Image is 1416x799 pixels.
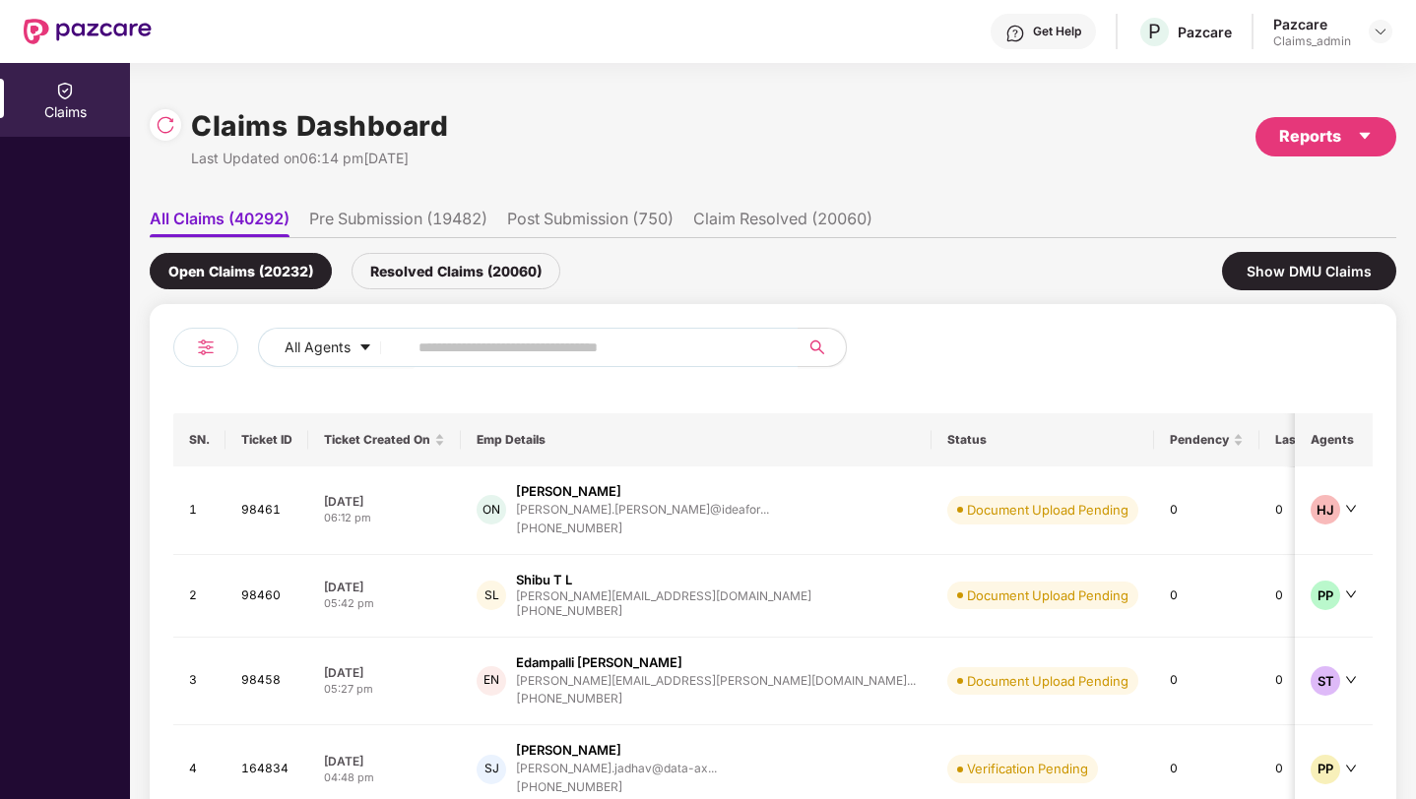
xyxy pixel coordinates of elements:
[477,666,506,696] div: EN
[1345,503,1357,515] span: down
[516,520,769,538] div: [PHONE_NUMBER]
[507,209,674,237] li: Post Submission (750)
[150,209,290,237] li: All Claims (40292)
[516,571,572,589] div: Shibu T L
[1154,555,1259,638] td: 0
[1311,666,1340,696] div: ST
[1259,555,1390,638] td: 0
[967,671,1128,691] div: Document Upload Pending
[1005,24,1025,43] img: svg+xml;base64,PHN2ZyBpZD0iSGVscC0zMngzMiIgeG1sbnM9Imh0dHA6Ly93d3cudzMub3JnLzIwMDAvc3ZnIiB3aWR0aD...
[516,503,769,516] div: [PERSON_NAME].[PERSON_NAME]@ideafor...
[1373,24,1388,39] img: svg+xml;base64,PHN2ZyBpZD0iRHJvcGRvd24tMzJ4MzIiIHhtbG5zPSJodHRwOi8vd3d3LnczLm9yZy8yMDAwL3N2ZyIgd2...
[1279,124,1373,149] div: Reports
[191,148,448,169] div: Last Updated on 06:14 pm[DATE]
[1154,466,1259,555] td: 0
[1275,432,1360,448] span: Last Follow Up
[1170,432,1229,448] span: Pendency
[1311,495,1340,524] div: HJ
[1295,413,1373,466] th: Agents
[516,762,717,774] div: [PERSON_NAME].jadhav@data-ax...
[324,493,445,510] div: [DATE]
[477,581,506,610] div: SL
[324,579,445,595] div: [DATE]
[1345,674,1357,686] span: down
[1273,15,1351,33] div: Pazcare
[225,638,308,726] td: 98458
[324,753,445,769] div: [DATE]
[477,755,506,784] div: SJ
[150,253,332,289] div: Open Claims (20232)
[1311,581,1340,610] div: PP
[516,674,916,687] div: [PERSON_NAME][EMAIL_ADDRESS][PERSON_NAME][DOMAIN_NAME]...
[1178,23,1232,41] div: Pazcare
[1033,24,1081,39] div: Get Help
[156,115,175,135] img: svg+xml;base64,PHN2ZyBpZD0iUmVsb2FkLTMyeDMyIiB4bWxucz0iaHR0cDovL3d3dy53My5vcmcvMjAwMC9zdmciIHdpZH...
[516,589,811,602] div: [PERSON_NAME][EMAIL_ADDRESS][DOMAIN_NAME]
[173,555,225,638] td: 2
[516,482,621,501] div: [PERSON_NAME]
[352,253,560,289] div: Resolved Claims (20060)
[477,495,506,524] div: ON
[55,81,75,100] img: svg+xml;base64,PHN2ZyBpZD0iQ2xhaW0iIHhtbG5zPSJodHRwOi8vd3d3LnczLm9yZy8yMDAwL3N2ZyIgd2lkdGg9IjIwIi...
[516,741,621,760] div: [PERSON_NAME]
[967,500,1128,520] div: Document Upload Pending
[967,585,1128,605] div: Document Upload Pending
[1259,638,1390,726] td: 0
[358,340,372,356] span: caret-down
[932,413,1154,466] th: Status
[967,759,1088,778] div: Verification Pending
[173,466,225,555] td: 1
[516,602,811,621] div: [PHONE_NUMBER]
[225,466,308,555] td: 98461
[324,432,430,448] span: Ticket Created On
[173,638,225,726] td: 3
[225,413,308,466] th: Ticket ID
[309,209,487,237] li: Pre Submission (19482)
[173,413,225,466] th: SN.
[1154,413,1259,466] th: Pendency
[516,653,682,672] div: Edampalli [PERSON_NAME]
[225,555,308,638] td: 98460
[194,336,218,359] img: svg+xml;base64,PHN2ZyB4bWxucz0iaHR0cDovL3d3dy53My5vcmcvMjAwMC9zdmciIHdpZHRoPSIyNCIgaGVpZ2h0PSIyNC...
[258,328,415,367] button: All Agentscaret-down
[1259,413,1390,466] th: Last Follow Up
[1357,128,1373,144] span: caret-down
[693,209,872,237] li: Claim Resolved (20060)
[191,104,448,148] h1: Claims Dashboard
[1259,466,1390,555] td: 0
[324,769,445,786] div: 04:48 pm
[324,681,445,698] div: 05:27 pm
[324,664,445,681] div: [DATE]
[285,337,351,358] span: All Agents
[1345,763,1357,774] span: down
[1154,638,1259,726] td: 0
[1273,33,1351,49] div: Claims_admin
[324,510,445,526] div: 06:12 pm
[24,19,152,44] img: New Pazcare Logo
[1311,755,1340,784] div: PP
[516,778,717,797] div: [PHONE_NUMBER]
[1222,252,1396,290] div: Show DMU Claims
[516,690,916,708] div: [PHONE_NUMBER]
[324,595,445,612] div: 05:42 pm
[1148,20,1161,43] span: P
[1345,588,1357,600] span: down
[461,413,932,466] th: Emp Details
[308,413,461,466] th: Ticket Created On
